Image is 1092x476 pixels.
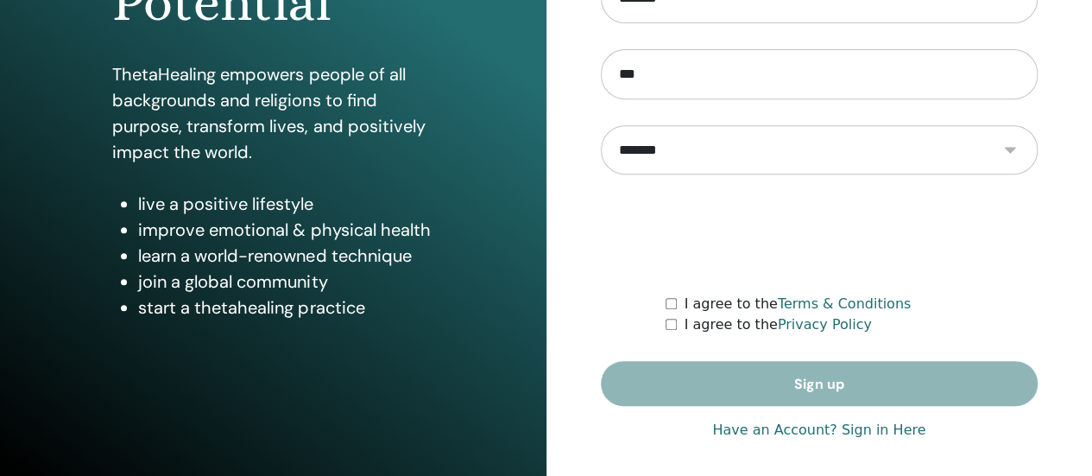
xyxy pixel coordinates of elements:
[138,269,433,295] li: join a global community
[712,420,925,441] a: Have an Account? Sign in Here
[138,217,433,243] li: improve emotional & physical health
[684,314,871,335] label: I agree to the
[138,191,433,217] li: live a positive lifestyle
[688,200,950,268] iframe: reCAPTCHA
[778,295,911,312] a: Terms & Conditions
[112,61,433,165] p: ThetaHealing empowers people of all backgrounds and religions to find purpose, transform lives, a...
[138,243,433,269] li: learn a world-renowned technique
[778,316,872,333] a: Privacy Policy
[138,295,433,321] li: start a thetahealing practice
[684,294,911,314] label: I agree to the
